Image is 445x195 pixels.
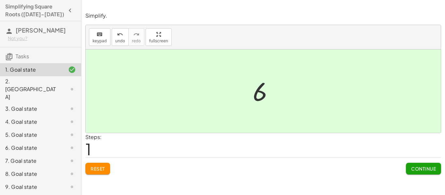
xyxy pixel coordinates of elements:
[5,131,58,139] div: 5. Goal state
[91,166,105,172] span: Reset
[68,144,76,152] i: Task not started.
[16,53,29,60] span: Tasks
[5,105,58,113] div: 3. Goal state
[85,139,91,159] span: 1
[128,28,144,46] button: redoredo
[406,163,441,174] button: Continue
[5,77,58,101] div: 2. [GEOGRAPHIC_DATA]
[5,3,64,18] h4: Simplifying Square Roots ([DATE]-[DATE])
[68,183,76,191] i: Task not started.
[68,85,76,93] i: Task not started.
[115,39,125,43] span: undo
[5,144,58,152] div: 6. Goal state
[133,31,139,38] i: redo
[68,157,76,165] i: Task not started.
[149,39,168,43] span: fullscreen
[93,39,107,43] span: keypad
[8,35,76,42] div: Not you?
[5,157,58,165] div: 7. Goal state
[5,118,58,126] div: 4. Goal state
[85,12,441,20] p: Simplify.
[68,66,76,74] i: Task finished and correct.
[5,183,58,191] div: 9. Goal state
[112,28,129,46] button: undoundo
[132,39,141,43] span: redo
[117,31,123,38] i: undo
[68,131,76,139] i: Task not started.
[146,28,172,46] button: fullscreen
[89,28,110,46] button: keyboardkeypad
[68,118,76,126] i: Task not started.
[411,166,436,172] span: Continue
[5,66,58,74] div: 1. Goal state
[85,163,110,174] button: Reset
[68,170,76,178] i: Task not started.
[5,170,58,178] div: 8. Goal state
[68,105,76,113] i: Task not started.
[16,26,66,34] span: [PERSON_NAME]
[85,133,102,140] label: Steps:
[96,31,103,38] i: keyboard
